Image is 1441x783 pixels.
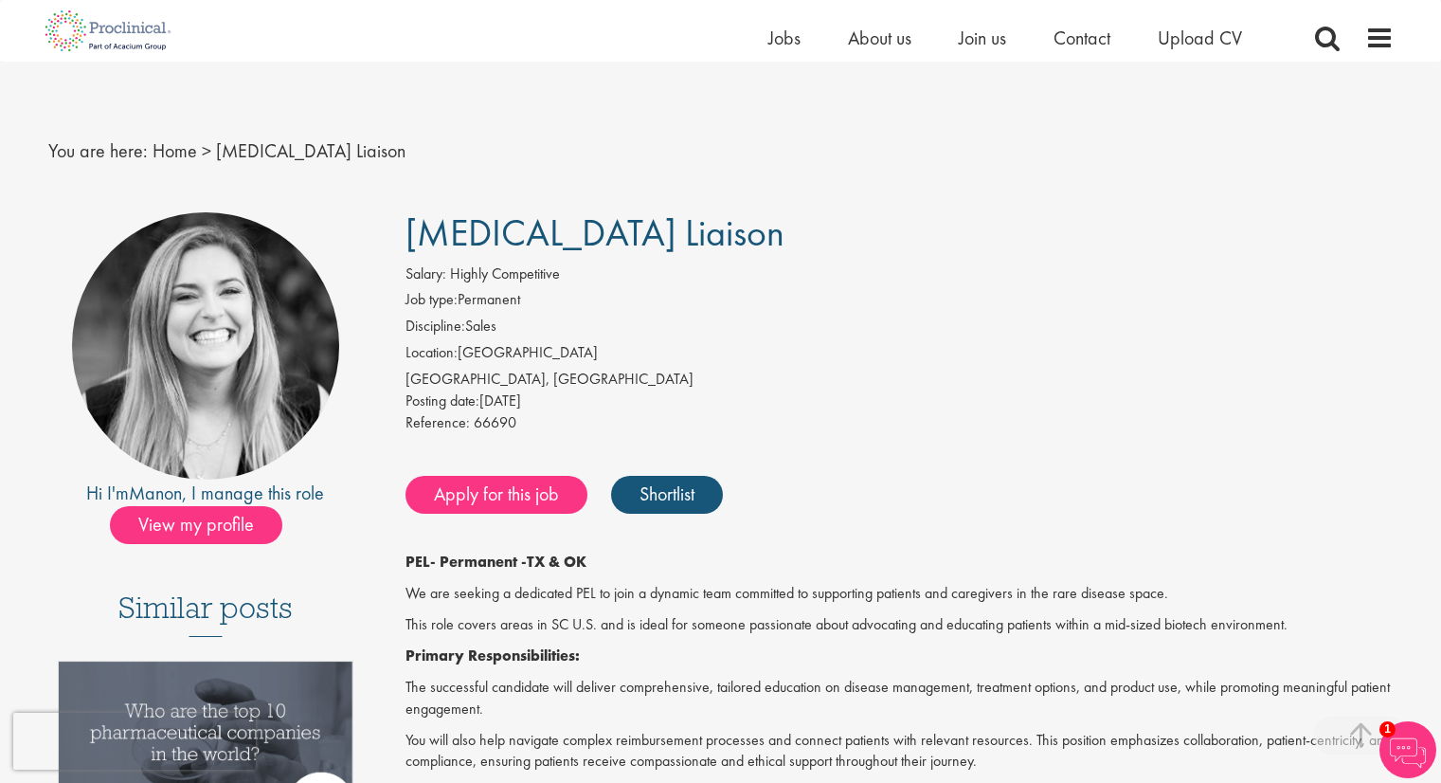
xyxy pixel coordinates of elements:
span: [MEDICAL_DATA] Liaison [216,138,405,163]
div: Hi I'm , I manage this role [48,480,364,507]
span: You are here: [48,138,148,163]
span: 66690 [474,412,516,432]
strong: - Permanent - [430,552,527,572]
img: imeage of recruiter Manon Fuller [72,212,339,480]
label: Discipline: [405,316,465,337]
label: Reference: [405,412,470,434]
label: Salary: [405,264,446,285]
label: Job type: [405,289,458,311]
a: Contact [1054,26,1110,50]
p: We are seeking a dedicated PEL to join a dynamic team committed to supporting patients and caregi... [405,583,1394,605]
strong: TX & OK [527,552,586,572]
strong: PEL [405,552,430,572]
li: [GEOGRAPHIC_DATA] [405,342,1394,369]
a: Join us [959,26,1006,50]
a: Shortlist [611,476,723,514]
a: Upload CV [1158,26,1242,50]
p: You will also help navigate complex reimbursement processes and connect patients with relevant re... [405,730,1394,774]
iframe: reCAPTCHA [13,713,256,770]
p: This role covers areas in SC U.S. and is ideal for someone passionate about advocating and educat... [405,614,1394,636]
li: Sales [405,316,1394,342]
span: View my profile [110,506,282,544]
span: > [202,138,211,163]
a: breadcrumb link [153,138,197,163]
label: Location: [405,342,458,364]
a: Apply for this job [405,476,587,514]
li: Permanent [405,289,1394,316]
a: About us [848,26,911,50]
span: [MEDICAL_DATA] Liaison [405,209,784,257]
a: Jobs [768,26,801,50]
strong: Primary Responsibilities: [405,646,580,665]
div: [GEOGRAPHIC_DATA], [GEOGRAPHIC_DATA] [405,369,1394,391]
span: 1 [1379,721,1396,737]
span: Highly Competitive [450,264,560,283]
p: The successful candidate will deliver comprehensive, tailored education on disease management, tr... [405,677,1394,720]
a: Manon [129,481,182,505]
a: View my profile [110,510,301,535]
h3: Similar posts [118,592,293,637]
img: Chatbot [1379,721,1436,778]
span: Posting date: [405,391,479,410]
div: [DATE] [405,391,1394,412]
